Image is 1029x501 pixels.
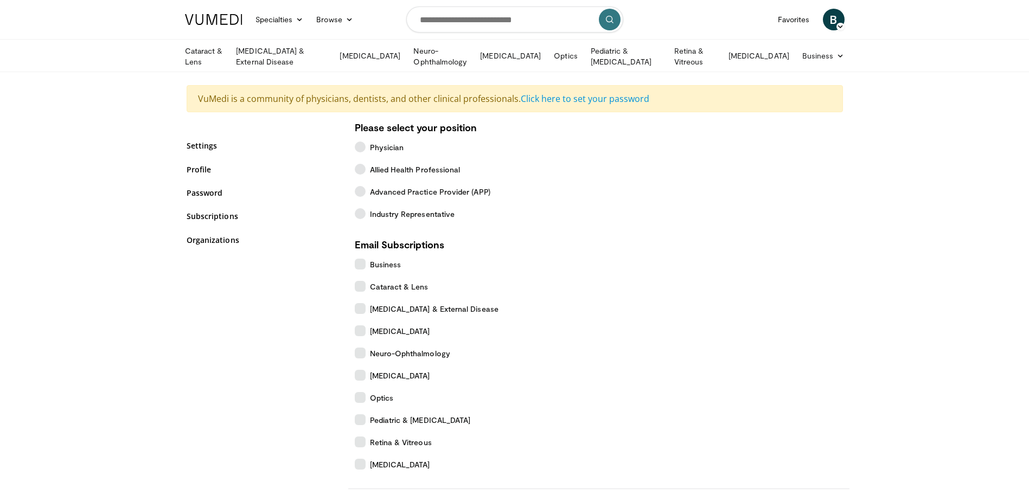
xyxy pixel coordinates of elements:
a: Subscriptions [187,210,338,222]
a: [MEDICAL_DATA] [333,45,407,67]
strong: Please select your position [355,121,477,133]
input: Search topics, interventions [406,7,623,33]
a: Retina & Vitreous [668,46,722,67]
span: Allied Health Professional [370,164,461,175]
span: [MEDICAL_DATA] & External Disease [370,303,498,314]
a: Business [796,45,851,67]
a: Browse [310,9,360,30]
div: VuMedi is a community of physicians, dentists, and other clinical professionals. [187,85,843,112]
a: Settings [187,140,338,151]
a: Neuro-Ophthalmology [407,46,474,67]
span: Advanced Practice Provider (APP) [370,186,490,197]
strong: Email Subscriptions [355,239,444,251]
span: Business [370,259,401,270]
a: Click here to set your password [521,93,649,105]
a: Optics [547,45,584,67]
span: Optics [370,392,393,403]
a: Organizations [187,234,338,246]
span: [MEDICAL_DATA] [370,370,430,381]
a: [MEDICAL_DATA] [722,45,796,67]
span: Physician [370,142,404,153]
a: Profile [187,164,338,175]
span: [MEDICAL_DATA] [370,459,430,470]
a: Password [187,187,338,198]
span: Cataract & Lens [370,281,429,292]
span: Neuro-Ophthalmology [370,348,450,359]
a: [MEDICAL_DATA] [474,45,547,67]
span: Retina & Vitreous [370,436,432,448]
a: [MEDICAL_DATA] & External Disease [229,46,333,67]
span: [MEDICAL_DATA] [370,325,430,337]
a: Cataract & Lens [178,46,230,67]
a: Pediatric & [MEDICAL_DATA] [584,46,668,67]
a: B [823,9,845,30]
a: Favorites [771,9,816,30]
img: VuMedi Logo [185,14,242,25]
span: Industry Representative [370,208,455,220]
span: Pediatric & [MEDICAL_DATA] [370,414,471,426]
a: Specialties [249,9,310,30]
